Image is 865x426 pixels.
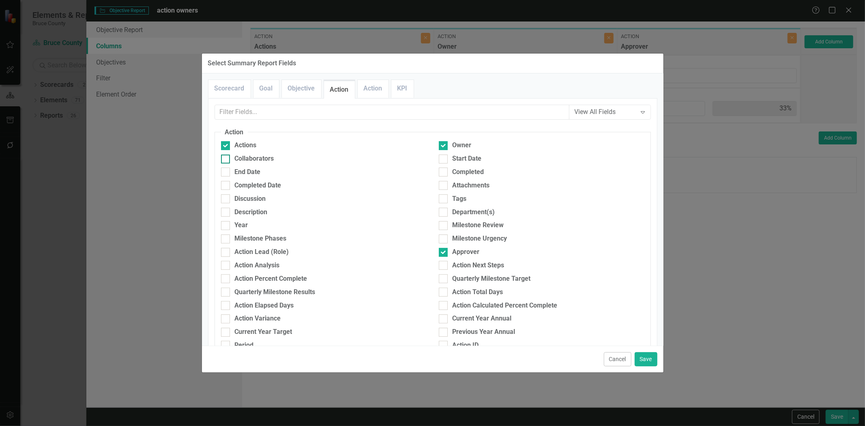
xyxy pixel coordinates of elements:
[604,352,631,366] button: Cancel
[453,154,482,164] div: Start Date
[235,274,307,284] div: Action Percent Complete
[235,314,281,323] div: Action Variance
[235,288,316,297] div: Quarterly Milestone Results
[253,80,279,97] a: Goal
[235,141,257,150] div: Actions
[453,274,531,284] div: Quarterly Milestone Target
[453,168,484,177] div: Completed
[453,247,480,257] div: Approver
[235,221,248,230] div: Year
[235,154,274,164] div: Collaborators
[235,181,281,190] div: Completed Date
[324,81,355,99] a: Action
[453,141,472,150] div: Owner
[453,234,507,243] div: Milestone Urgency
[235,247,289,257] div: Action Lead (Role)
[635,352,657,366] button: Save
[453,288,503,297] div: Action Total Days
[453,301,558,310] div: Action Calculated Percent Complete
[453,194,467,204] div: Tags
[358,80,388,97] a: Action
[221,128,248,137] legend: Action
[453,261,504,270] div: Action Next Steps
[235,208,268,217] div: Description
[235,234,287,243] div: Milestone Phases
[235,261,280,270] div: Action Analysis
[391,80,414,97] a: KPI
[235,194,266,204] div: Discussion
[235,341,254,350] div: Period
[453,181,490,190] div: Attachments
[575,108,637,117] div: View All Fields
[208,80,251,97] a: Scorecard
[235,301,294,310] div: Action Elapsed Days
[215,105,569,120] input: Filter Fields...
[453,314,512,323] div: Current Year Annual
[235,327,292,337] div: Current Year Target
[453,221,504,230] div: Milestone Review
[453,341,479,350] div: Action ID
[235,168,261,177] div: End Date
[453,208,495,217] div: Department(s)
[282,80,321,97] a: Objective
[208,60,296,67] div: Select Summary Report Fields
[453,327,515,337] div: Previous Year Annual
